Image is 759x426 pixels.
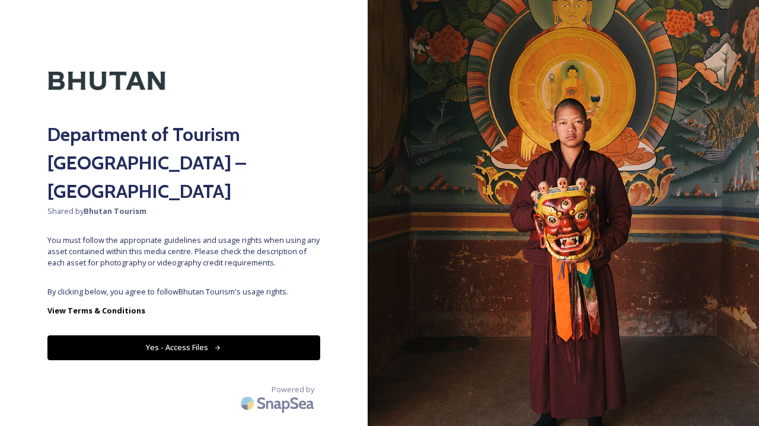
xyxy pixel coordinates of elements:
[47,47,166,114] img: Kingdom-of-Bhutan-Logo.png
[84,206,146,216] strong: Bhutan Tourism
[47,120,320,206] h2: Department of Tourism [GEOGRAPHIC_DATA] – [GEOGRAPHIC_DATA]
[47,206,320,217] span: Shared by
[272,384,314,395] span: Powered by
[47,286,320,297] span: By clicking below, you agree to follow Bhutan Tourism 's usage rights.
[47,235,320,269] span: You must follow the appropriate guidelines and usage rights when using any asset contained within...
[47,335,320,360] button: Yes - Access Files
[237,389,320,417] img: SnapSea Logo
[47,303,320,318] a: View Terms & Conditions
[47,305,145,316] strong: View Terms & Conditions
